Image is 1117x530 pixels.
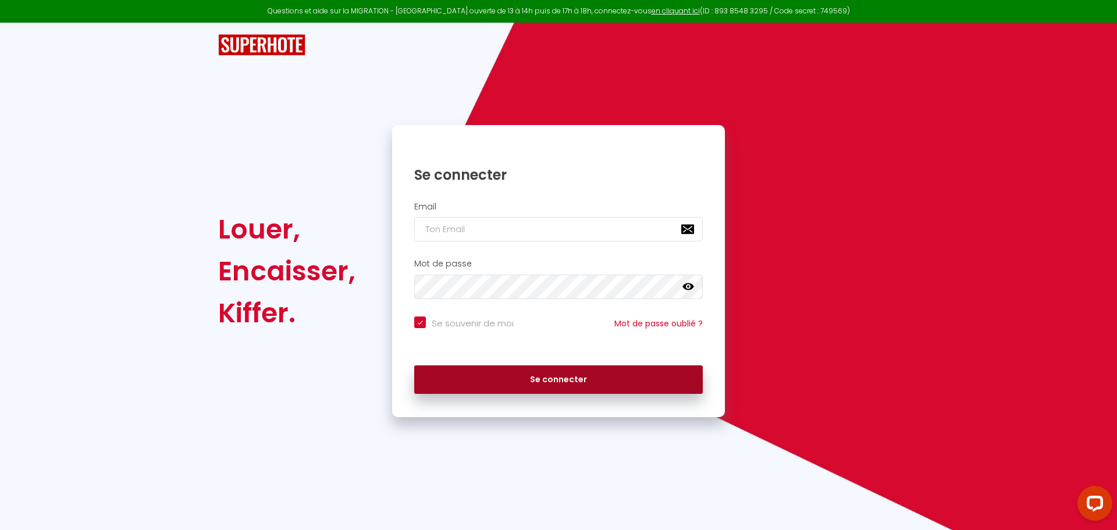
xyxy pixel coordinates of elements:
div: Louer, [218,208,355,250]
input: Ton Email [414,217,703,241]
iframe: LiveChat chat widget [1068,481,1117,530]
button: Se connecter [414,365,703,394]
img: SuperHote logo [218,34,305,56]
div: Kiffer. [218,292,355,334]
h1: Se connecter [414,166,703,184]
a: Mot de passe oublié ? [614,318,703,329]
a: en cliquant ici [652,6,700,16]
div: Encaisser, [218,250,355,292]
h2: Email [414,202,703,212]
h2: Mot de passe [414,259,703,269]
